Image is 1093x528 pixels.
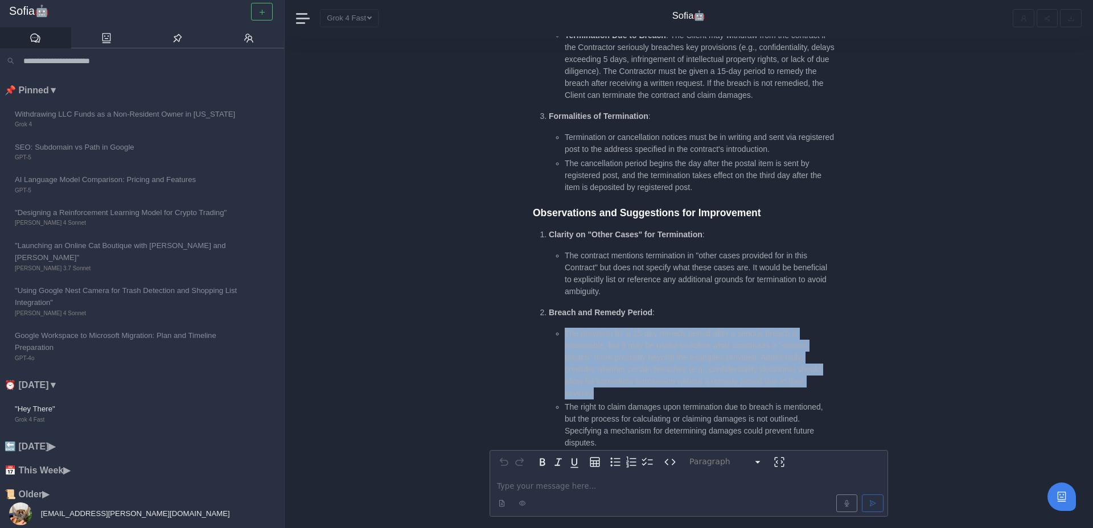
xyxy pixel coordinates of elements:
[549,112,648,121] strong: Formalities of Termination
[19,53,277,69] input: Search conversations
[550,454,566,470] button: Italic
[549,308,652,317] strong: Breach and Remedy Period
[15,120,244,129] span: Grok 4
[565,328,835,399] li: The provision for a 15-day remedy period after a serious breach is reasonable, but it may be usef...
[15,329,244,354] span: Google Workspace to Microsoft Migration: Plan and Timeline Preparation
[565,30,835,101] li: : The Client may withdraw from the contract if the Contractor seriously breaches key provisions (...
[623,454,639,470] button: Numbered list
[549,229,835,241] p: :
[15,186,244,195] span: GPT-5
[15,284,244,309] span: "Using Google Nest Camera for Trash Detection and Shopping List Integration"
[5,439,284,454] li: 🔙 [DATE] ▶
[490,473,887,516] div: editable markdown
[565,131,835,155] li: Termination or cancellation notices must be in writing and sent via registered post to the addres...
[5,83,284,98] li: 📌 Pinned ▼
[685,454,767,470] button: Block type
[566,454,582,470] button: Underline
[5,378,284,393] li: ⏰ [DATE] ▼
[533,207,835,220] h3: Observations and Suggestions for Improvement
[662,454,678,470] button: Inline code format
[565,158,835,193] li: The cancellation period begins the day after the postal item is sent by registered post, and the ...
[15,141,244,153] span: SEO: Subdomain vs Path in Google
[5,487,284,502] li: 📜 Older ▶
[15,264,244,273] span: [PERSON_NAME] 3.7 Sonnet
[15,415,244,424] span: Grok 4 Fast
[639,454,655,470] button: Check list
[15,309,244,318] span: [PERSON_NAME] 4 Sonnet
[549,230,702,239] strong: Clarity on "Other Cases" for Termination
[565,250,835,298] li: The contract mentions termination in "other cases provided for in this Contract" but does not spe...
[549,307,835,319] p: :
[672,10,706,22] h4: Sofia🤖
[15,403,244,415] span: "Hey There"
[549,110,835,122] p: :
[5,463,284,478] li: 📅 This Week ▶
[15,354,244,363] span: GPT-4o
[15,218,244,228] span: [PERSON_NAME] 4 Sonnet
[9,5,275,18] a: Sofia🤖
[565,401,835,449] li: The right to claim damages upon termination due to breach is mentioned, but the process for calcu...
[39,509,230,518] span: [EMAIL_ADDRESS][PERSON_NAME][DOMAIN_NAME]
[535,454,550,470] button: Bold
[607,454,623,470] button: Bulleted list
[15,153,244,162] span: GPT-5
[15,108,244,120] span: Withdrawing LLC Funds as a Non-Resident Owner in [US_STATE]
[15,207,244,218] span: "Designing a Reinforcement Learning Model for Crypto Trading"
[15,174,244,185] span: AI Language Model Comparison: Pricing and Features
[607,454,655,470] div: toggle group
[15,240,244,264] span: "Launching an Online Cat Boutique with [PERSON_NAME] and [PERSON_NAME]"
